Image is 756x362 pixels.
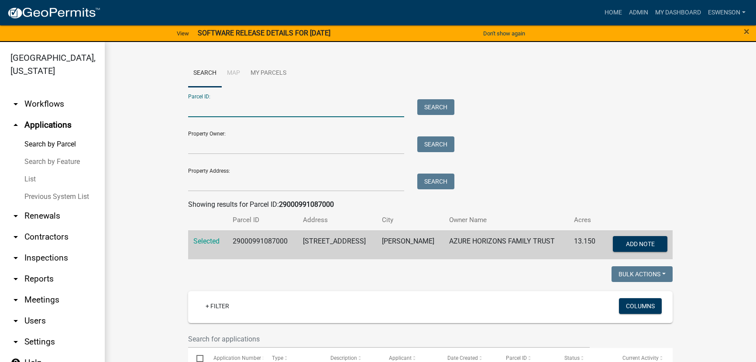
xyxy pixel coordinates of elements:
i: arrow_drop_down [10,316,21,326]
span: Parcel ID [505,355,526,361]
button: Columns [619,298,662,314]
a: Admin [625,4,652,21]
button: Search [417,99,454,115]
i: arrow_drop_down [10,232,21,242]
button: Bulk Actions [612,266,673,282]
td: 13.150 [569,230,603,259]
td: AZURE HORIZONS FAMILY TRUST [444,230,569,259]
span: Date Created [447,355,478,361]
i: arrow_drop_down [10,99,21,109]
span: Type [272,355,283,361]
button: Close [744,26,749,37]
i: arrow_drop_down [10,274,21,284]
a: + Filter [199,298,236,314]
a: Home [601,4,625,21]
span: Status [564,355,579,361]
input: Search for applications [188,330,590,348]
a: Selected [193,237,220,245]
strong: SOFTWARE RELEASE DETAILS FOR [DATE] [198,29,330,37]
strong: 29000991087000 [279,200,334,209]
i: arrow_drop_up [10,120,21,130]
i: arrow_drop_down [10,253,21,263]
th: Address [298,210,376,230]
a: View [173,26,192,41]
th: Owner Name [444,210,569,230]
div: Showing results for Parcel ID: [188,199,673,210]
a: eswenson [704,4,749,21]
span: Applicant [388,355,411,361]
i: arrow_drop_down [10,295,21,305]
span: Description [330,355,357,361]
button: Don't show again [480,26,529,41]
i: arrow_drop_down [10,211,21,221]
button: Add Note [613,236,667,252]
span: × [744,25,749,38]
th: Acres [569,210,603,230]
a: My Dashboard [652,4,704,21]
span: Add Note [625,240,654,247]
span: Current Activity [622,355,659,361]
td: [STREET_ADDRESS] [298,230,376,259]
button: Search [417,136,454,152]
td: [PERSON_NAME] [377,230,444,259]
span: Application Number [213,355,261,361]
th: City [377,210,444,230]
a: My Parcels [245,59,292,87]
a: Search [188,59,222,87]
th: Parcel ID [227,210,298,230]
i: arrow_drop_down [10,337,21,347]
button: Search [417,174,454,189]
td: 29000991087000 [227,230,298,259]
